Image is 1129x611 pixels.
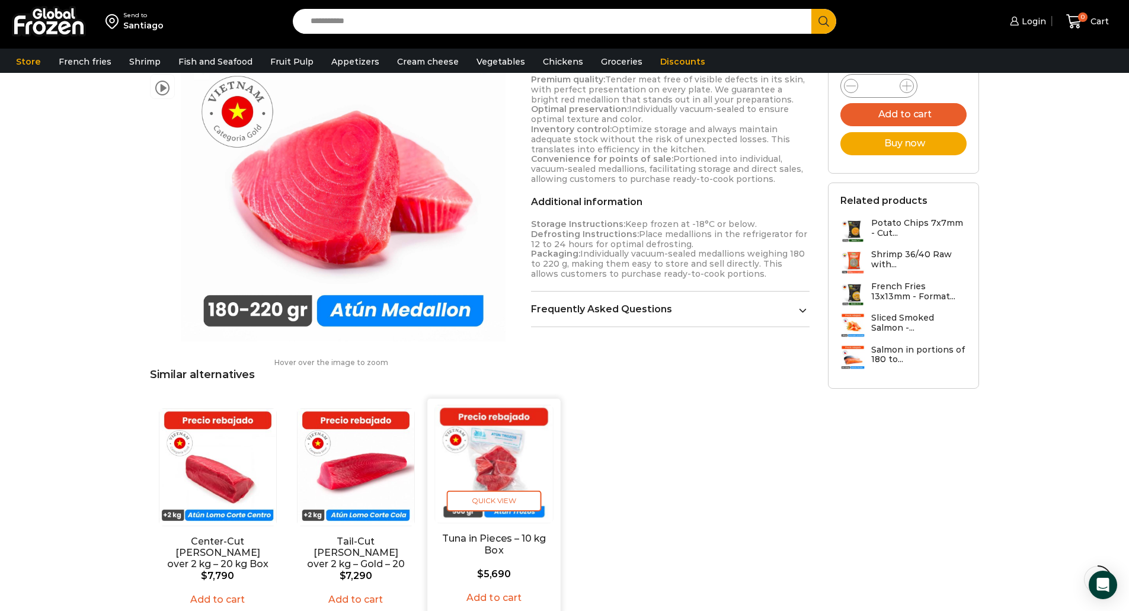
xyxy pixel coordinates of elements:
font: Tuna in Pieces – 10 kg Box [442,533,545,555]
font: Add to cart [190,594,245,605]
font: Related products [840,195,927,206]
font: Store [16,56,41,67]
font: Tender meat free of visible defects in its skin, with perfect presentation on every plate. We gua... [531,74,805,105]
input: Product quantity [868,78,890,94]
a: Sliced Smoked Salmon -... [840,313,967,338]
font: Hover over the image to zoom [274,358,388,367]
font: Packaging: [531,248,580,259]
div: Open Intercom Messenger [1089,571,1117,599]
a: Add to cart: “Gold Tuna Loin Tail Cut over 2 kg – 20 kg Box” [321,590,390,609]
font: Add to cart [466,591,522,603]
font: $ [476,568,483,579]
a: Center-Cut [PERSON_NAME] over 2 kg – 20 kg Box [164,536,270,570]
a: Fruit Pulp [264,50,319,73]
a: Fish and Seafood [172,50,258,73]
font: Add to cart [878,108,932,120]
font: French Fries 13x13mm - Format... [871,281,955,302]
a: Store [10,50,47,73]
font: Individually vacuum-sealed to ensure optimal texture and color. [531,104,789,124]
font: Additional information [531,196,642,207]
font: Shrimp [129,56,161,67]
a: Chickens [537,50,589,73]
font: Optimize storage and always maintain adequate stock without the risk of unexpected losses. This t... [531,124,790,155]
font: Optimal preservation: [531,104,629,114]
font: Appetizers [331,56,379,67]
font: Similar alternatives [150,368,255,381]
a: Vegetables [471,50,531,73]
font: Storage Instructions: [531,219,625,229]
font: Vegetables [476,56,525,67]
font: Send to [123,11,147,19]
a: Shrimp [123,50,167,73]
button: Search button [811,9,836,34]
a: French fries [53,50,117,73]
font: Shrimp 36/40 Raw with... [871,249,952,270]
a: Cream cheese [391,50,465,73]
font: Login [1022,16,1046,27]
font: Portioned into individual, vacuum-sealed medallions, facilitating storage and direct sales, allow... [531,153,803,184]
font: Fish and Seafood [178,56,252,67]
font: Buy now [884,137,925,149]
font: Fruit Pulp [270,56,314,67]
font: Potato Chips 7x7mm - Cut... [871,217,963,238]
font: 7,290 [346,570,372,581]
font: 0 [1081,14,1085,20]
font: 5,690 [483,568,511,579]
font: Discounts [660,56,705,67]
button: Add to cart [840,103,967,126]
button: Buy now [840,132,967,155]
a: Login [1007,9,1046,33]
font: Cream cheese [397,56,459,67]
font: Cart [1090,16,1109,27]
font: $ [201,570,207,581]
font: Quick View [471,495,516,504]
a: Potato Chips 7x7mm - Cut... [840,218,967,244]
font: Chickens [543,56,583,67]
font: Place medallions in the refrigerator for 12 to 24 hours for optimal defrosting. [531,229,807,249]
a: Add to cart: “Center-Cut Tuna Loin over 2 kg - 20 kg Box” [183,590,252,609]
font: Defrosting Instructions: [531,229,639,239]
a: Tail-Cut [PERSON_NAME] over 2 kg – Gold – 20 kg Box [302,536,408,581]
font: $ [340,570,346,581]
a: Shrimp 36/40 Raw with... [840,249,967,275]
font: Tail-Cut [PERSON_NAME] over 2 kg – Gold – 20 kg Box [307,536,405,581]
font: Inventory control: [531,124,612,135]
a: Groceries [595,50,648,73]
font: Groceries [601,56,642,67]
a: Discounts [654,50,711,73]
a: 0 Cart [1058,8,1117,36]
img: address-field-icon.svg [105,11,123,31]
font: Convenience for points of sale: [531,153,673,164]
a: Appetizers [325,50,385,73]
font: Individually vacuum-sealed medallions weighing 180 to 220 g, making them easy to store and sell d... [531,248,805,279]
font: 7,790 [207,570,234,581]
font: Sliced Smoked Salmon -... [871,312,934,333]
a: Tuna in Pieces – 10 kg Box [440,533,547,556]
font: Santiago [123,20,164,31]
a: Frequently Asked Questions [531,303,810,315]
font: Premium quality: [531,74,605,85]
font: Keep frozen at -18°C or below. [625,219,757,229]
font: French fries [59,56,111,67]
font: Add to cart [328,594,383,605]
a: French Fries 13x13mm - Format... [840,281,967,307]
font: Center-Cut [PERSON_NAME] over 2 kg – 20 kg Box [167,536,268,570]
a: Add to cart: “Chunk Tuna - 10 kg Box” [459,588,529,606]
font: Frequently Asked Questions [531,303,672,315]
